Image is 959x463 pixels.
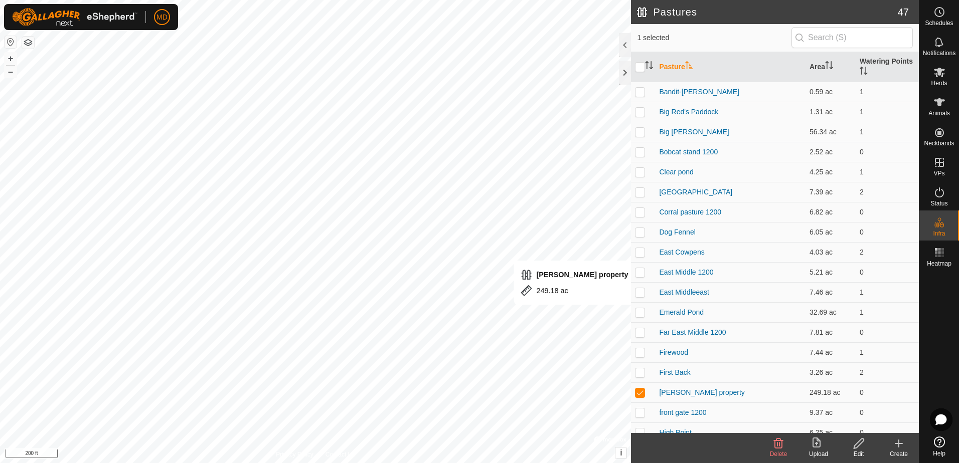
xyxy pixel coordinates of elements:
td: 6.82 ac [806,202,856,222]
th: Pasture [655,52,806,82]
span: Heatmap [927,261,951,267]
p-sorticon: Activate to sort [685,63,693,71]
td: 0 [856,202,919,222]
a: High Point [659,428,692,436]
td: 0 [856,222,919,242]
td: 0 [856,262,919,282]
td: 1 [856,122,919,142]
td: 1 [856,342,919,362]
span: Notifications [923,50,955,56]
a: Bandit-[PERSON_NAME] [659,88,739,96]
a: Bobcat stand 1200 [659,148,718,156]
span: MD [156,12,168,23]
a: Help [919,432,959,460]
a: Clear pond [659,168,694,176]
div: Upload [798,449,839,458]
td: 1 [856,282,919,302]
h2: Pastures [637,6,897,18]
a: Corral pasture 1200 [659,208,721,216]
td: 7.44 ac [806,342,856,362]
span: 1 selected [637,33,791,43]
td: 6.05 ac [806,222,856,242]
p-sorticon: Activate to sort [860,68,868,76]
button: Map Layers [22,37,34,49]
a: Big Red's Paddock [659,108,718,116]
td: 0 [856,422,919,442]
a: Privacy Policy [276,450,313,459]
a: [PERSON_NAME] property [659,388,744,396]
a: Dog Fennel [659,228,695,236]
td: 4.03 ac [806,242,856,262]
a: [GEOGRAPHIC_DATA] [659,188,732,196]
th: Area [806,52,856,82]
td: 1 [856,82,919,102]
td: 2.52 ac [806,142,856,162]
button: Reset Map [5,36,17,48]
img: Gallagher Logo [12,8,137,26]
td: 1 [856,302,919,322]
span: Infra [933,230,945,237]
a: Big [PERSON_NAME] [659,128,729,136]
td: 0 [856,322,919,342]
a: Contact Us [326,450,355,459]
span: 47 [898,5,909,20]
button: i [615,447,626,458]
span: VPs [933,170,944,176]
span: Neckbands [924,140,954,146]
td: 7.46 ac [806,282,856,302]
a: Emerald Pond [659,308,704,316]
span: Schedules [925,20,953,26]
div: [PERSON_NAME] property [520,269,628,281]
span: Help [933,450,945,456]
td: 5.21 ac [806,262,856,282]
span: Status [930,200,947,206]
button: – [5,66,17,78]
a: front gate 1200 [659,408,706,416]
td: 1 [856,162,919,182]
span: Delete [770,450,787,457]
td: 2 [856,182,919,202]
td: 4.25 ac [806,162,856,182]
td: 56.34 ac [806,122,856,142]
span: i [620,448,622,457]
span: Animals [928,110,950,116]
p-sorticon: Activate to sort [645,63,653,71]
a: First Back [659,368,690,376]
td: 32.69 ac [806,302,856,322]
td: 2 [856,242,919,262]
a: East Middleeast [659,288,709,296]
div: Create [879,449,919,458]
div: 249.18 ac [520,285,628,297]
a: Firewood [659,348,688,356]
button: + [5,53,17,65]
td: 1.31 ac [806,102,856,122]
input: Search (S) [791,27,913,48]
td: 6.25 ac [806,422,856,442]
p-sorticon: Activate to sort [825,63,833,71]
a: East Middle 1200 [659,268,713,276]
th: Watering Points [856,52,919,82]
td: 0.59 ac [806,82,856,102]
span: Herds [931,80,947,86]
td: 7.81 ac [806,322,856,342]
a: Far East Middle 1200 [659,328,726,336]
td: 0 [856,142,919,162]
td: 1 [856,102,919,122]
td: 0 [856,382,919,402]
td: 2 [856,362,919,382]
td: 0 [856,402,919,422]
td: 3.26 ac [806,362,856,382]
div: Edit [839,449,879,458]
td: 9.37 ac [806,402,856,422]
td: 7.39 ac [806,182,856,202]
td: 249.18 ac [806,382,856,402]
a: East Cowpens [659,248,704,256]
